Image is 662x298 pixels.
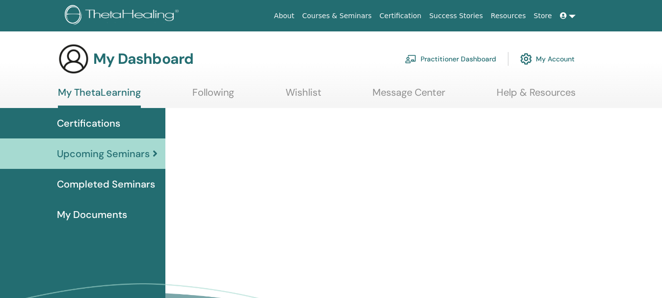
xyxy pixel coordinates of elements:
[58,43,89,75] img: generic-user-icon.jpg
[405,54,417,63] img: chalkboard-teacher.svg
[520,51,532,67] img: cog.svg
[57,146,150,161] span: Upcoming Seminars
[487,7,530,25] a: Resources
[298,7,376,25] a: Courses & Seminars
[425,7,487,25] a: Success Stories
[286,86,321,106] a: Wishlist
[520,48,575,70] a: My Account
[57,207,127,222] span: My Documents
[497,86,576,106] a: Help & Resources
[58,86,141,108] a: My ThetaLearning
[57,177,155,191] span: Completed Seminars
[375,7,425,25] a: Certification
[65,5,182,27] img: logo.png
[93,50,193,68] h3: My Dashboard
[270,7,298,25] a: About
[57,116,120,131] span: Certifications
[192,86,234,106] a: Following
[372,86,445,106] a: Message Center
[405,48,496,70] a: Practitioner Dashboard
[530,7,556,25] a: Store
